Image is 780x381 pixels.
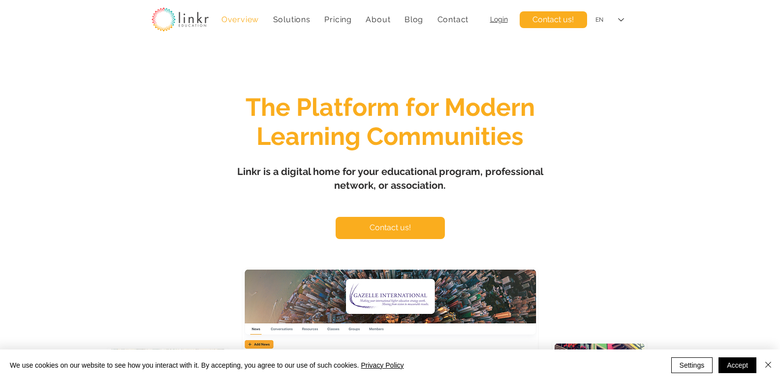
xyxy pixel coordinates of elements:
[490,15,508,23] a: Login
[520,11,587,28] a: Contact us!
[152,7,209,32] img: linkr_logo_transparentbg.png
[437,15,469,24] span: Contact
[361,10,396,29] div: About
[589,9,631,31] div: Language Selector: English
[268,10,315,29] div: Solutions
[217,10,264,29] a: Overview
[671,357,713,373] button: Settings
[273,15,311,24] span: Solutions
[319,10,357,29] a: Pricing
[361,361,404,369] a: Privacy Policy
[762,357,774,373] button: Close
[405,15,423,24] span: Blog
[324,15,352,24] span: Pricing
[370,222,411,233] span: Contact us!
[432,10,473,29] a: Contact
[336,217,445,239] a: Contact us!
[221,15,259,24] span: Overview
[10,361,404,370] span: We use cookies on our website to see how you interact with it. By accepting, you agree to our use...
[532,14,574,25] span: Contact us!
[718,357,756,373] button: Accept
[237,166,543,191] span: Linkr is a digital home for your educational program, professional network, or association.
[762,359,774,371] img: Close
[246,93,535,151] span: The Platform for Modern Learning Communities
[595,16,603,24] div: EN
[217,10,474,29] nav: Site
[400,10,429,29] a: Blog
[366,15,390,24] span: About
